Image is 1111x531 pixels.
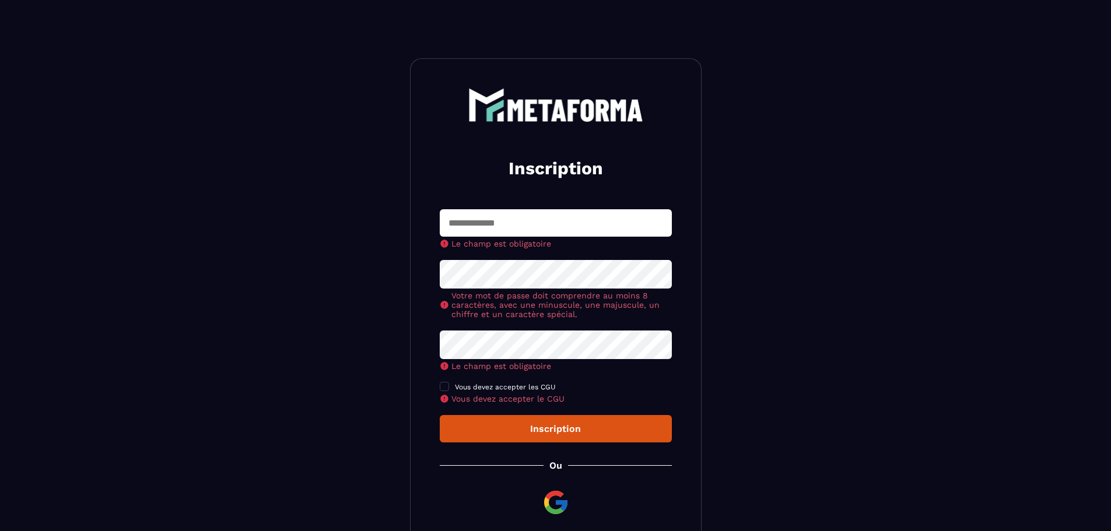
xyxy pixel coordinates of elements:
span: Le champ est obligatoire [451,239,551,248]
img: google [542,488,570,516]
div: Inscription [449,423,663,434]
img: logo [468,88,643,122]
a: logo [440,88,672,122]
span: Le champ est obligatoire [451,361,551,371]
span: Votre mot de passe doit comprendre au moins 8 caractères, avec une minuscule, une majuscule, un c... [451,291,672,319]
span: Vous devez accepter les CGU [455,383,556,391]
p: Ou [549,460,562,471]
button: Inscription [440,415,672,442]
h2: Inscription [454,157,658,180]
span: Vous devez accepter le CGU [451,394,565,403]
